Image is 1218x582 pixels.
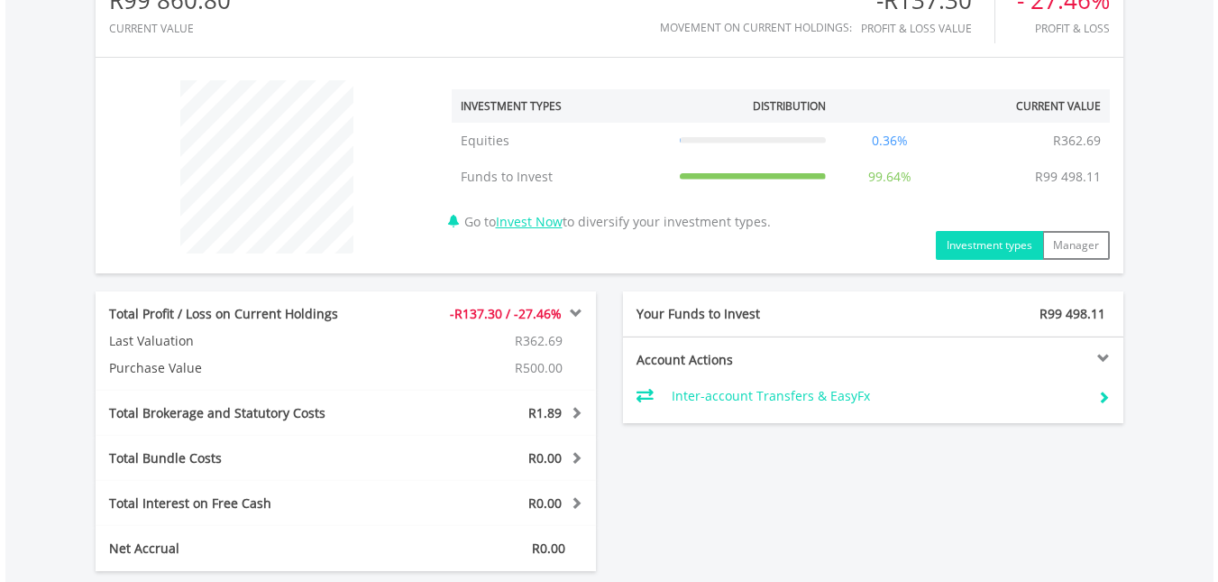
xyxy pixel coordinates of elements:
[1044,123,1110,159] td: R362.69
[1026,159,1110,195] td: R99 498.11
[452,123,671,159] td: Equities
[96,359,346,377] div: Purchase Value
[515,332,563,349] span: R362.69
[1042,231,1110,260] button: Manager
[515,359,563,376] span: R500.00
[452,159,671,195] td: Funds to Invest
[835,123,945,159] td: 0.36%
[660,22,852,33] div: Movement on Current Holdings:
[496,213,563,230] a: Invest Now
[96,494,388,513] div: Total Interest on Free Cash
[623,351,874,369] div: Account Actions
[1039,305,1105,322] span: R99 498.11
[96,404,388,422] div: Total Brokerage and Statutory Costs
[753,98,826,114] div: Distribution
[96,305,388,323] div: Total Profit / Loss on Current Holdings
[96,540,388,558] div: Net Accrual
[532,540,565,557] span: R0.00
[109,23,231,34] div: CURRENT VALUE
[672,383,1084,410] td: Inter-account Transfers & EasyFx
[96,449,388,467] div: Total Bundle Costs
[945,89,1110,123] th: Current Value
[96,332,346,350] div: Last Valuation
[936,231,1043,260] button: Investment types
[861,23,994,34] div: Profit & Loss Value
[528,449,562,467] span: R0.00
[623,305,874,323] div: Your Funds to Invest
[528,494,562,512] span: R0.00
[528,404,562,421] span: R1.89
[450,305,562,322] span: -R137.30 / -27.46%
[438,71,1123,260] div: Go to to diversify your investment types.
[1017,23,1110,34] div: Profit & Loss
[452,89,671,123] th: Investment Types
[835,159,945,195] td: 99.64%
